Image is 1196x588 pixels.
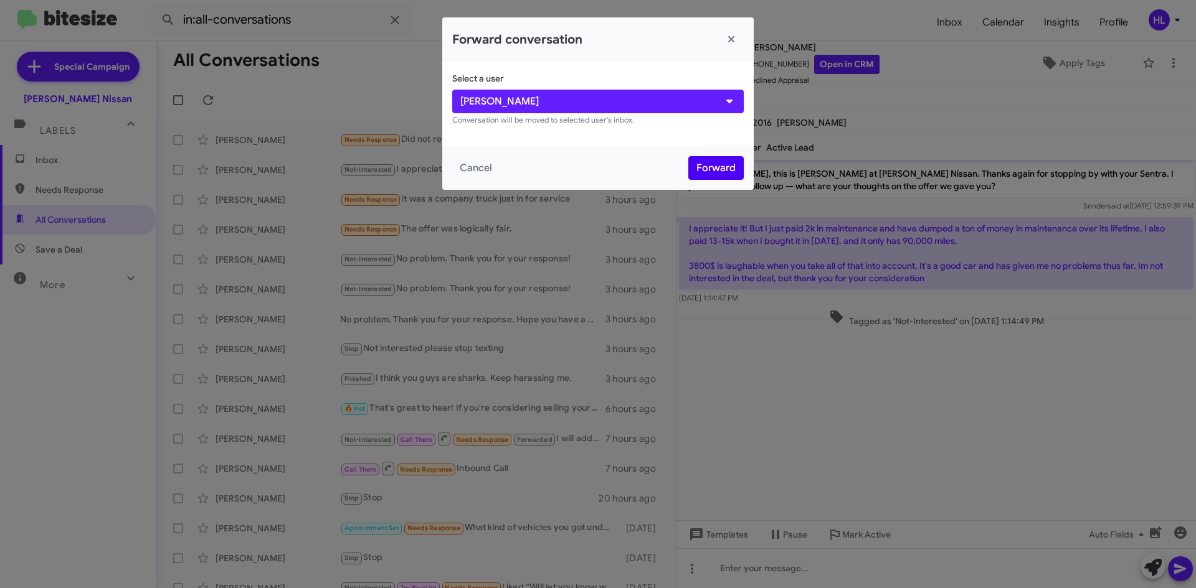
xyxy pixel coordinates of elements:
button: [PERSON_NAME] [452,90,744,113]
span: [PERSON_NAME] [460,94,539,109]
small: Conversation will be moved to selected user's inbox. [452,115,634,125]
button: Close [719,27,744,52]
p: Select a user [452,72,744,85]
h2: Forward conversation [452,30,582,50]
button: Cancel [452,157,500,179]
button: Forward [688,156,744,180]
